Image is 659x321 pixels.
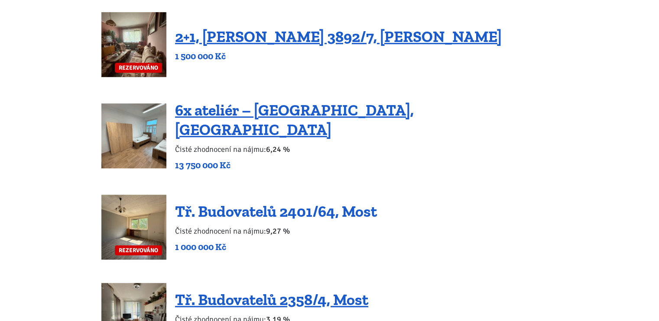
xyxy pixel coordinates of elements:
p: 1 500 000 Kč [175,50,502,62]
a: Tř. Budovatelů 2401/64, Most [175,202,377,221]
b: 6,24 % [266,144,290,154]
a: REZERVOVÁNO [101,195,166,260]
a: REZERVOVÁNO [101,12,166,77]
p: Čisté zhodnocení na nájmu: [175,225,377,237]
a: Tř. Budovatelů 2358/4, Most [175,290,368,309]
p: 1 000 000 Kč [175,241,377,253]
p: Čisté zhodnocení na nájmu: [175,143,558,155]
a: 6x ateliér – [GEOGRAPHIC_DATA], [GEOGRAPHIC_DATA] [175,101,414,139]
span: REZERVOVÁNO [115,245,162,255]
a: 2+1, [PERSON_NAME] 3892/7, [PERSON_NAME] [175,27,502,46]
span: REZERVOVÁNO [115,63,162,73]
b: 9,27 % [266,226,290,236]
p: 13 750 000 Kč [175,159,558,171]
